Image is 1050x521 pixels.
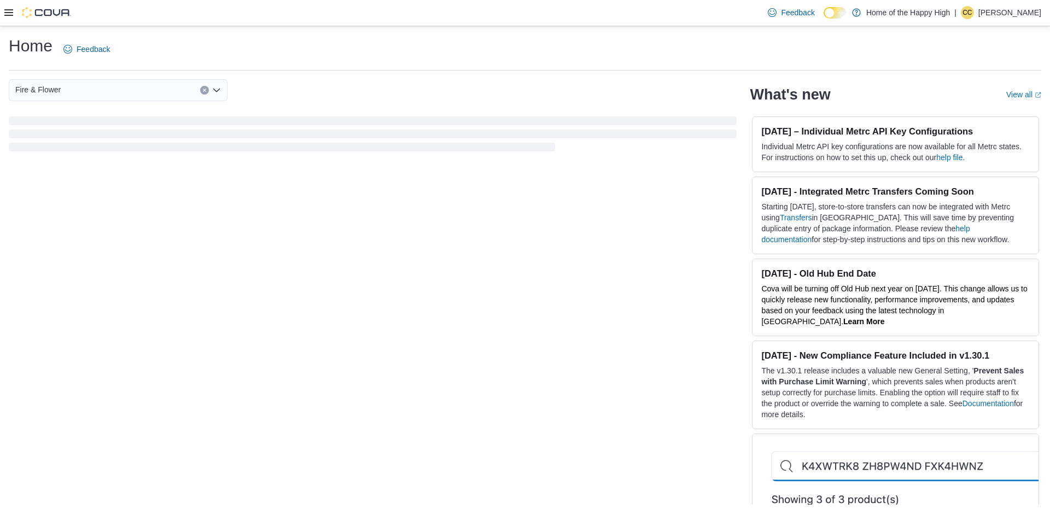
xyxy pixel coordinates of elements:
span: Cova will be turning off Old Hub next year on [DATE]. This change allows us to quickly release ne... [761,284,1027,326]
button: Clear input [200,86,209,95]
strong: Prevent Sales with Purchase Limit Warning [761,366,1024,386]
a: Transfers [780,213,812,222]
h3: [DATE] - Old Hub End Date [761,268,1030,279]
h1: Home [9,35,52,57]
a: help documentation [761,224,970,244]
p: Individual Metrc API key configurations are now available for all Metrc states. For instructions ... [761,141,1030,163]
a: View allExternal link [1006,90,1041,99]
p: Home of the Happy High [866,6,950,19]
h3: [DATE] - Integrated Metrc Transfers Coming Soon [761,186,1030,197]
span: Feedback [77,44,110,55]
span: Loading [9,119,737,154]
a: Learn More [843,317,884,326]
a: help file [936,153,962,162]
span: Feedback [781,7,814,18]
div: Curtis Campbell [961,6,974,19]
svg: External link [1035,92,1041,98]
button: Open list of options [212,86,221,95]
a: Feedback [763,2,819,24]
a: Documentation [962,399,1014,408]
p: Starting [DATE], store-to-store transfers can now be integrated with Metrc using in [GEOGRAPHIC_D... [761,201,1030,245]
p: | [954,6,956,19]
span: CC [962,6,972,19]
input: Dark Mode [824,7,847,19]
p: [PERSON_NAME] [978,6,1041,19]
a: Feedback [59,38,114,60]
p: The v1.30.1 release includes a valuable new General Setting, ' ', which prevents sales when produ... [761,365,1030,420]
h2: What's new [750,86,830,103]
img: Cova [22,7,71,18]
span: Fire & Flower [15,83,61,96]
h3: [DATE] – Individual Metrc API Key Configurations [761,126,1030,137]
h3: [DATE] - New Compliance Feature Included in v1.30.1 [761,350,1030,361]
